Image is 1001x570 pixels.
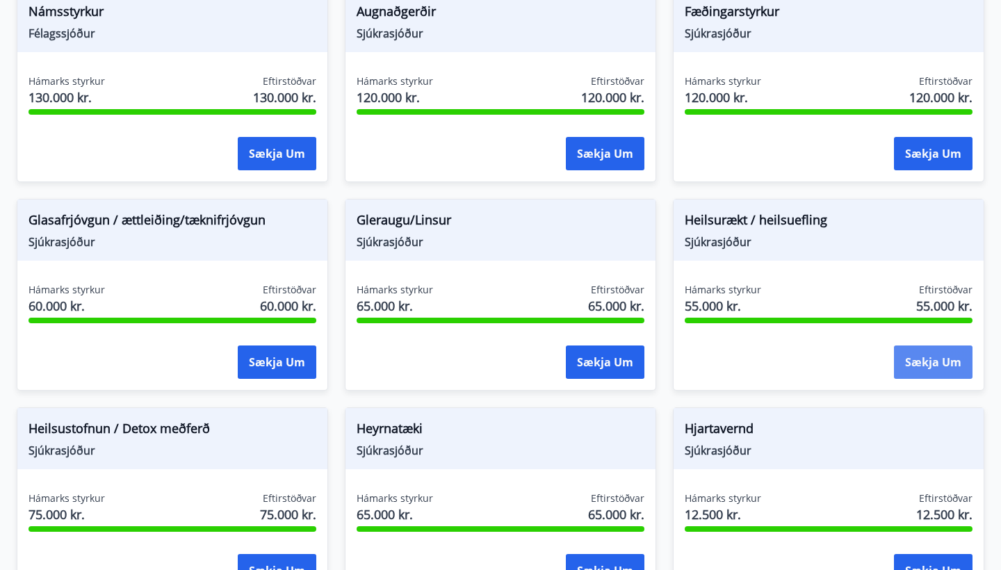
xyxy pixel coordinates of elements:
[238,345,316,379] button: Sækja um
[357,505,433,523] span: 65.000 kr.
[916,505,972,523] span: 12.500 kr.
[591,283,644,297] span: Eftirstöðvar
[919,283,972,297] span: Eftirstöðvar
[29,419,316,443] span: Heilsustofnun / Detox meðferð
[357,297,433,315] span: 65.000 kr.
[357,2,644,26] span: Augnaðgerðir
[685,505,761,523] span: 12.500 kr.
[357,419,644,443] span: Heyrnatæki
[685,26,972,41] span: Sjúkrasjóður
[263,283,316,297] span: Eftirstöðvar
[238,137,316,170] button: Sækja um
[357,26,644,41] span: Sjúkrasjóður
[260,297,316,315] span: 60.000 kr.
[260,505,316,523] span: 75.000 kr.
[253,88,316,106] span: 130.000 kr.
[357,74,433,88] span: Hámarks styrkur
[685,211,972,234] span: Heilsurækt / heilsuefling
[581,88,644,106] span: 120.000 kr.
[29,283,105,297] span: Hámarks styrkur
[685,283,761,297] span: Hámarks styrkur
[29,234,316,250] span: Sjúkrasjóður
[591,74,644,88] span: Eftirstöðvar
[685,297,761,315] span: 55.000 kr.
[29,26,316,41] span: Félagssjóður
[357,283,433,297] span: Hámarks styrkur
[894,137,972,170] button: Sækja um
[919,74,972,88] span: Eftirstöðvar
[685,88,761,106] span: 120.000 kr.
[566,137,644,170] button: Sækja um
[894,345,972,379] button: Sækja um
[29,491,105,505] span: Hámarks styrkur
[588,297,644,315] span: 65.000 kr.
[357,443,644,458] span: Sjúkrasjóður
[909,88,972,106] span: 120.000 kr.
[919,491,972,505] span: Eftirstöðvar
[357,88,433,106] span: 120.000 kr.
[357,211,644,234] span: Gleraugu/Linsur
[591,491,644,505] span: Eftirstöðvar
[29,88,105,106] span: 130.000 kr.
[29,74,105,88] span: Hámarks styrkur
[263,491,316,505] span: Eftirstöðvar
[29,211,316,234] span: Glasafrjóvgun / ættleiðing/tæknifrjóvgun
[29,505,105,523] span: 75.000 kr.
[685,419,972,443] span: Hjartavernd
[685,234,972,250] span: Sjúkrasjóður
[566,345,644,379] button: Sækja um
[916,297,972,315] span: 55.000 kr.
[685,491,761,505] span: Hámarks styrkur
[29,297,105,315] span: 60.000 kr.
[357,234,644,250] span: Sjúkrasjóður
[685,2,972,26] span: Fæðingarstyrkur
[685,74,761,88] span: Hámarks styrkur
[357,491,433,505] span: Hámarks styrkur
[685,443,972,458] span: Sjúkrasjóður
[588,505,644,523] span: 65.000 kr.
[29,443,316,458] span: Sjúkrasjóður
[29,2,316,26] span: Námsstyrkur
[263,74,316,88] span: Eftirstöðvar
